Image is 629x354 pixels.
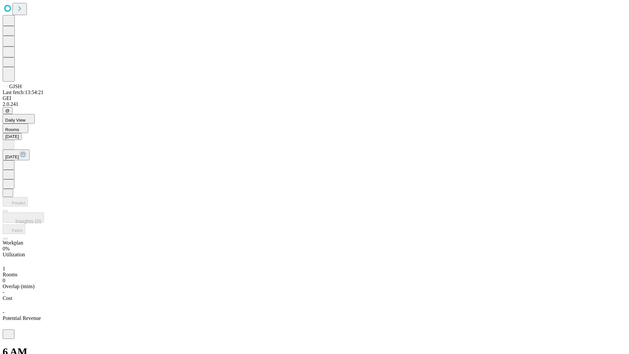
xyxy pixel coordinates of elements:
span: Insights (0) [15,219,41,224]
span: Workplan [3,240,23,246]
span: Overlap (mins) [3,284,34,289]
span: 0% [3,246,10,251]
span: Daily View [5,118,26,123]
div: GEI [3,95,626,101]
button: Predict [3,197,28,206]
button: [DATE] [3,133,22,140]
span: Last fetch: 13:54:21 [3,89,44,95]
span: Utilization [3,252,25,257]
button: [DATE] [3,149,29,160]
span: Potential Revenue [3,315,41,321]
span: @ [5,108,10,113]
button: @ [3,107,12,114]
span: Rooms [3,272,17,277]
span: - [3,289,4,295]
span: - [3,309,4,315]
button: Rooms [3,124,28,133]
button: Daily View [3,114,35,124]
button: Insights (0) [3,212,44,223]
button: Fetch [3,225,25,234]
span: Rooms [5,127,19,132]
span: GJSH [9,84,22,89]
div: 2.0.241 [3,101,626,107]
span: [DATE] [5,154,19,159]
span: 1 [3,266,5,271]
span: 0 [3,278,5,283]
span: Cost [3,295,12,301]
